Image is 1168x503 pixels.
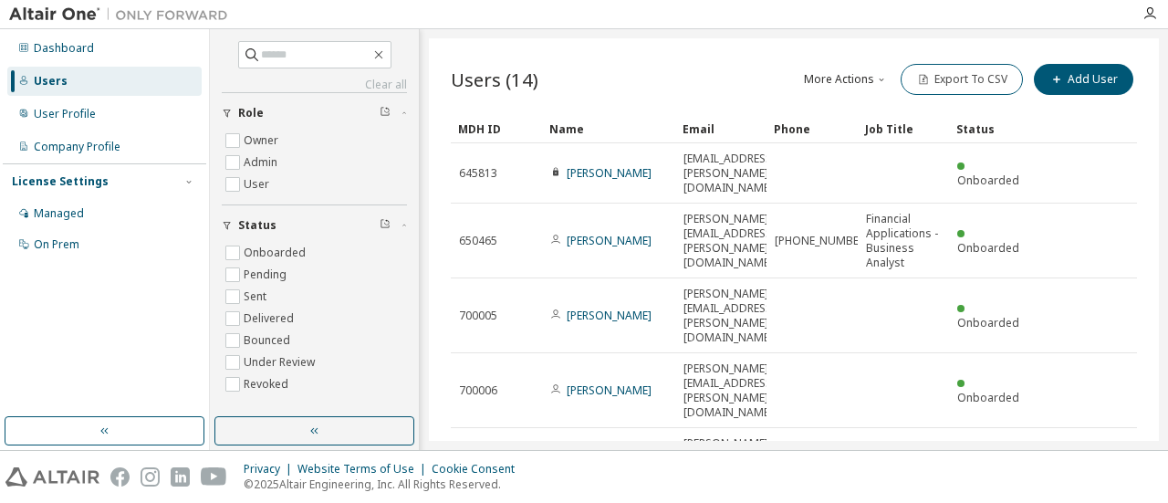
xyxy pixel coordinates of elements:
div: User Profile [34,107,96,121]
label: Sent [244,286,270,308]
div: License Settings [12,174,109,189]
span: Onboarded [957,315,1019,330]
img: youtube.svg [201,467,227,487]
label: Bounced [244,330,294,351]
span: 645813 [459,166,497,181]
div: MDH ID [458,114,535,143]
label: Pending [244,264,290,286]
span: [PERSON_NAME][EMAIL_ADDRESS][PERSON_NAME][DOMAIN_NAME] [683,362,776,420]
img: instagram.svg [141,467,160,487]
span: Clear filter [380,218,391,233]
span: Financial Applications - Business Analyst [866,212,941,270]
a: Clear all [222,78,407,92]
span: Onboarded [957,173,1019,188]
div: Phone [774,114,850,143]
span: 650465 [459,234,497,248]
button: Add User [1034,64,1133,95]
span: [PERSON_NAME][EMAIL_ADDRESS][PERSON_NAME][DOMAIN_NAME] [683,436,776,495]
div: Company Profile [34,140,120,154]
div: Privacy [244,462,297,477]
span: [PHONE_NUMBER] [775,234,869,248]
img: facebook.svg [110,467,130,487]
label: Delivered [244,308,297,330]
span: Status [238,218,276,233]
label: Admin [244,152,281,173]
img: Altair One [9,5,237,24]
span: Clear filter [380,106,391,121]
a: [PERSON_NAME] [567,233,652,248]
div: Dashboard [34,41,94,56]
label: Revoked [244,373,292,395]
span: Onboarded [957,240,1019,256]
span: Role [238,106,264,121]
button: Role [222,93,407,133]
div: Email [683,114,759,143]
img: altair_logo.svg [5,467,99,487]
div: On Prem [34,237,79,252]
span: Users (14) [451,67,538,92]
button: Status [222,205,407,246]
a: [PERSON_NAME] [567,165,652,181]
div: Cookie Consent [432,462,526,477]
span: [EMAIL_ADDRESS][PERSON_NAME][DOMAIN_NAME] [683,152,776,195]
span: 700005 [459,309,497,323]
button: More Actions [802,64,890,95]
label: Onboarded [244,242,309,264]
img: linkedin.svg [171,467,190,487]
button: Export To CSV [901,64,1023,95]
span: [PERSON_NAME][EMAIL_ADDRESS][PERSON_NAME][DOMAIN_NAME] [683,287,776,345]
p: © 2025 Altair Engineering, Inc. All Rights Reserved. [244,477,526,492]
a: [PERSON_NAME] [567,382,652,398]
span: [PERSON_NAME][EMAIL_ADDRESS][PERSON_NAME][DOMAIN_NAME] [683,212,776,270]
span: 700006 [459,383,497,398]
span: Onboarded [957,390,1019,405]
label: Under Review [244,351,318,373]
div: Managed [34,206,84,221]
div: Job Title [865,114,942,143]
div: Name [549,114,668,143]
div: Website Terms of Use [297,462,432,477]
div: Users [34,74,68,89]
div: Status [956,114,1033,143]
label: User [244,173,273,195]
a: [PERSON_NAME] [567,308,652,323]
label: Owner [244,130,282,152]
